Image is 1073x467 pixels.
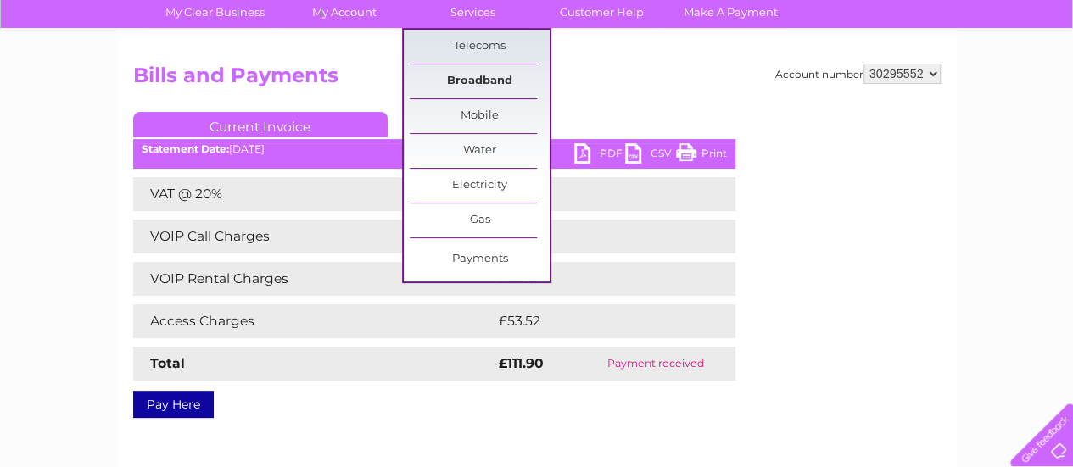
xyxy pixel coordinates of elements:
[37,44,124,96] img: logo.png
[495,262,699,296] td: £13.73
[753,8,870,30] a: 0333 014 3131
[133,391,214,418] a: Pay Here
[150,355,185,371] strong: Total
[133,143,735,155] div: [DATE]
[817,72,854,85] a: Energy
[133,304,495,338] td: Access Charges
[410,64,550,98] a: Broadband
[960,72,1002,85] a: Contact
[575,347,735,381] td: Payment received
[499,355,544,371] strong: £111.90
[410,242,550,276] a: Payments
[133,177,495,211] td: VAT @ 20%
[574,143,625,168] a: PDF
[676,143,727,168] a: Print
[133,262,495,296] td: VOIP Rental Charges
[410,99,550,133] a: Mobile
[410,134,550,168] a: Water
[1017,72,1057,85] a: Log out
[495,177,700,211] td: £18.65
[774,72,807,85] a: Water
[133,64,941,96] h2: Bills and Payments
[410,203,550,237] a: Gas
[775,64,941,84] div: Account number
[864,72,915,85] a: Telecoms
[410,169,550,203] a: Electricity
[625,143,676,168] a: CSV
[495,304,701,338] td: £53.52
[133,220,495,253] td: VOIP Call Charges
[495,220,702,253] td: £26.00
[137,9,938,82] div: Clear Business is a trading name of Verastar Limited (registered in [GEOGRAPHIC_DATA] No. 3667643...
[142,142,229,155] b: Statement Date:
[925,72,950,85] a: Blog
[410,30,550,64] a: Telecoms
[133,112,388,137] a: Current Invoice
